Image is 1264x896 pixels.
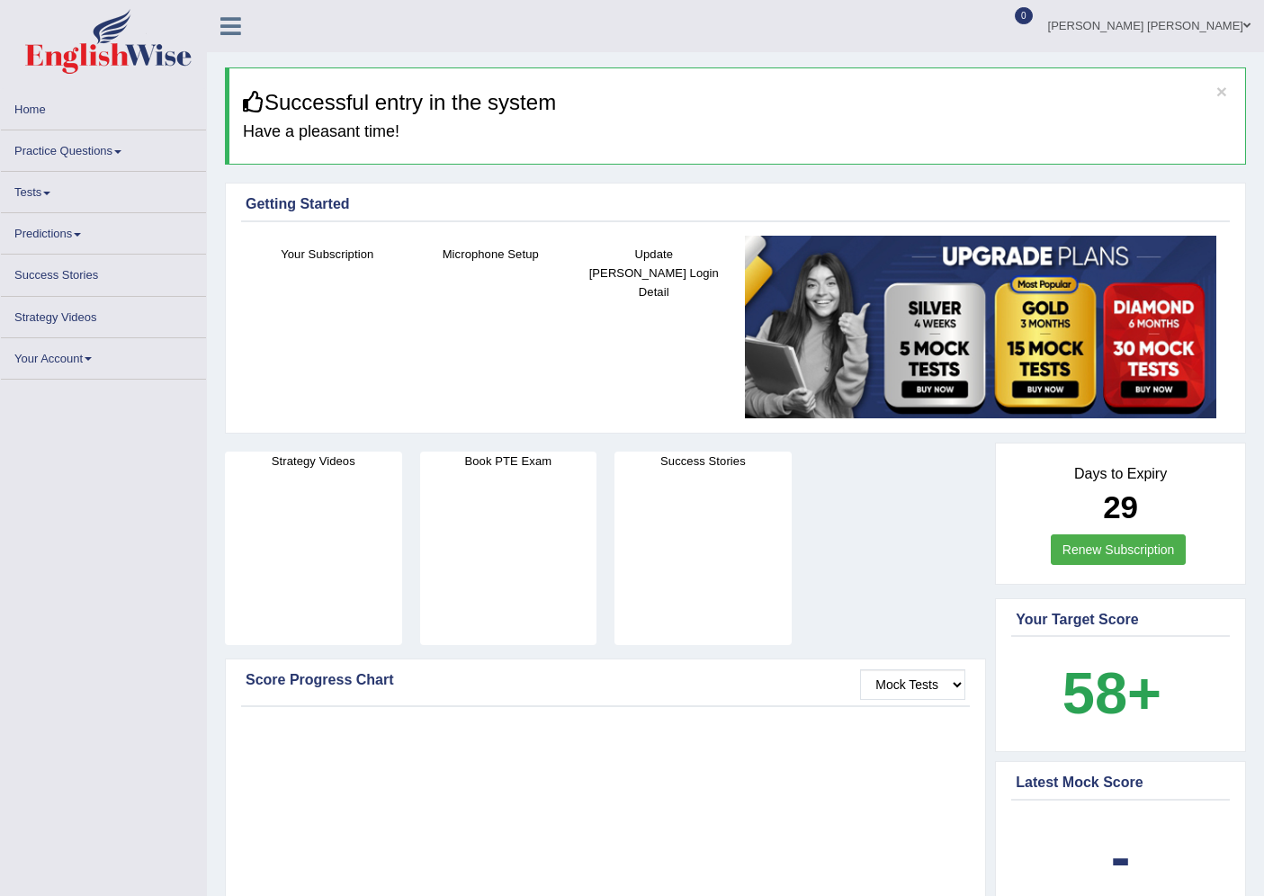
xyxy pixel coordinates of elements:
[1,338,206,373] a: Your Account
[243,91,1232,114] h3: Successful entry in the system
[1016,466,1225,482] h4: Days to Expiry
[420,452,597,470] h4: Book PTE Exam
[1,297,206,332] a: Strategy Videos
[1051,534,1187,565] a: Renew Subscription
[745,236,1217,418] img: small5.jpg
[246,193,1225,215] div: Getting Started
[1,172,206,207] a: Tests
[1016,609,1225,631] div: Your Target Score
[1,130,206,166] a: Practice Questions
[246,669,965,691] div: Score Progress Chart
[581,245,727,301] h4: Update [PERSON_NAME] Login Detail
[243,123,1232,141] h4: Have a pleasant time!
[1062,660,1161,726] b: 58+
[1,89,206,124] a: Home
[614,452,792,470] h4: Success Stories
[225,452,402,470] h4: Strategy Videos
[1216,82,1227,101] button: ×
[1,255,206,290] a: Success Stories
[255,245,400,264] h4: Your Subscription
[1103,489,1138,524] b: 29
[1015,7,1033,24] span: 0
[1,213,206,248] a: Predictions
[1111,824,1131,890] b: -
[1016,772,1225,793] div: Latest Mock Score
[418,245,564,264] h4: Microphone Setup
